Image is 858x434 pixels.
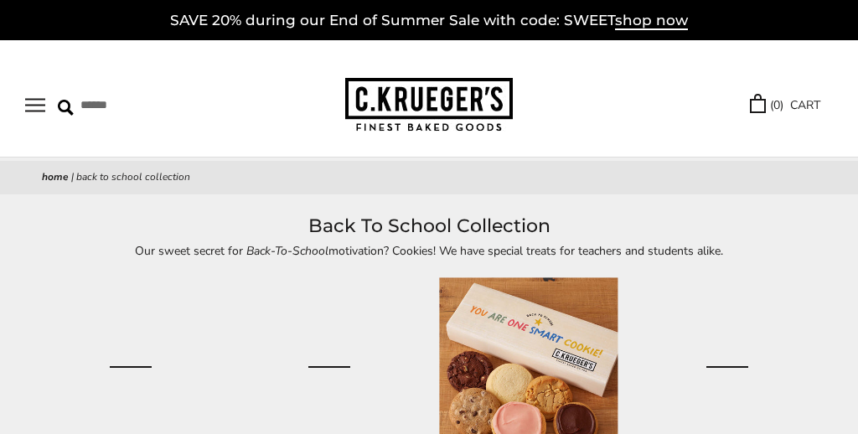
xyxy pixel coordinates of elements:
[42,170,69,183] a: Home
[42,169,816,186] nav: breadcrumbs
[246,243,328,259] em: Back-To-School
[170,12,688,30] a: SAVE 20% during our End of Summer Sale with code: SWEETshop now
[750,96,820,115] a: (0) CART
[135,243,246,259] span: Our sweet secret for
[58,92,217,118] input: Search
[345,78,513,132] img: C.KRUEGER'S
[615,12,688,30] span: shop now
[58,100,74,116] img: Search
[71,170,74,183] span: |
[328,243,723,259] span: motivation? Cookies! We have special treats for teachers and students alike.
[25,98,45,112] button: Open navigation
[42,211,816,241] h1: Back To School Collection
[76,170,190,183] span: Back To School Collection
